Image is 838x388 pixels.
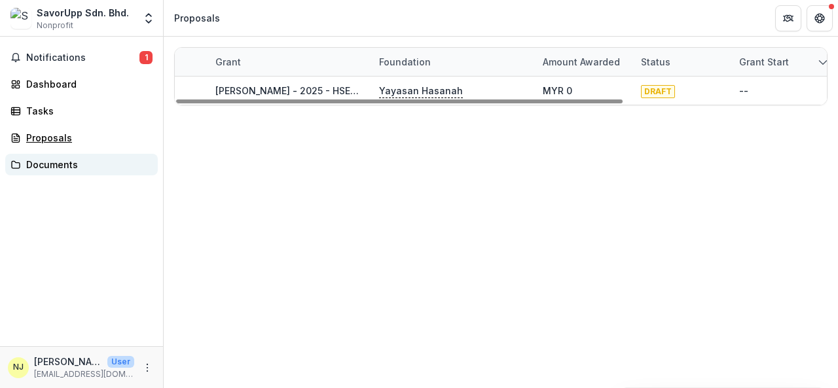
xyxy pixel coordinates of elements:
a: [PERSON_NAME] - 2025 - HSEF2025 - Iskandar Investment Berhad [215,85,517,96]
div: Status [633,55,678,69]
div: Proposals [174,11,220,25]
div: Foundation [371,55,439,69]
div: Grant start [731,48,829,76]
div: Status [633,48,731,76]
div: Amount awarded [535,48,633,76]
div: Tasks [26,104,147,118]
button: Get Help [807,5,833,31]
div: Proposals [26,131,147,145]
nav: breadcrumb [169,9,225,27]
a: Dashboard [5,73,158,95]
div: Grant [208,55,249,69]
button: More [139,360,155,376]
div: Foundation [371,48,535,76]
div: SavorUpp Sdn. Bhd. [37,6,129,20]
div: Dashboard [26,77,147,91]
button: Open entity switcher [139,5,158,31]
a: Tasks [5,100,158,122]
p: [EMAIL_ADDRESS][DOMAIN_NAME] [34,368,134,380]
img: SavorUpp Sdn. Bhd. [10,8,31,29]
div: Nisha T Jayagopal [13,363,24,372]
div: Grant start [731,55,797,69]
a: Proposals [5,127,158,149]
div: Documents [26,158,147,171]
div: MYR 0 [543,84,572,97]
span: DRAFT [641,85,675,98]
p: User [107,356,134,368]
p: Yayasan Hasanah [379,84,463,98]
svg: sorted descending [818,57,828,67]
a: Documents [5,154,158,175]
div: Grant [208,48,371,76]
span: 1 [139,51,153,64]
button: Notifications1 [5,47,158,68]
span: Nonprofit [37,20,73,31]
p: [PERSON_NAME] [34,355,102,368]
span: Notifications [26,52,139,63]
button: Partners [775,5,801,31]
div: -- [739,84,748,97]
div: Amount awarded [535,55,628,69]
